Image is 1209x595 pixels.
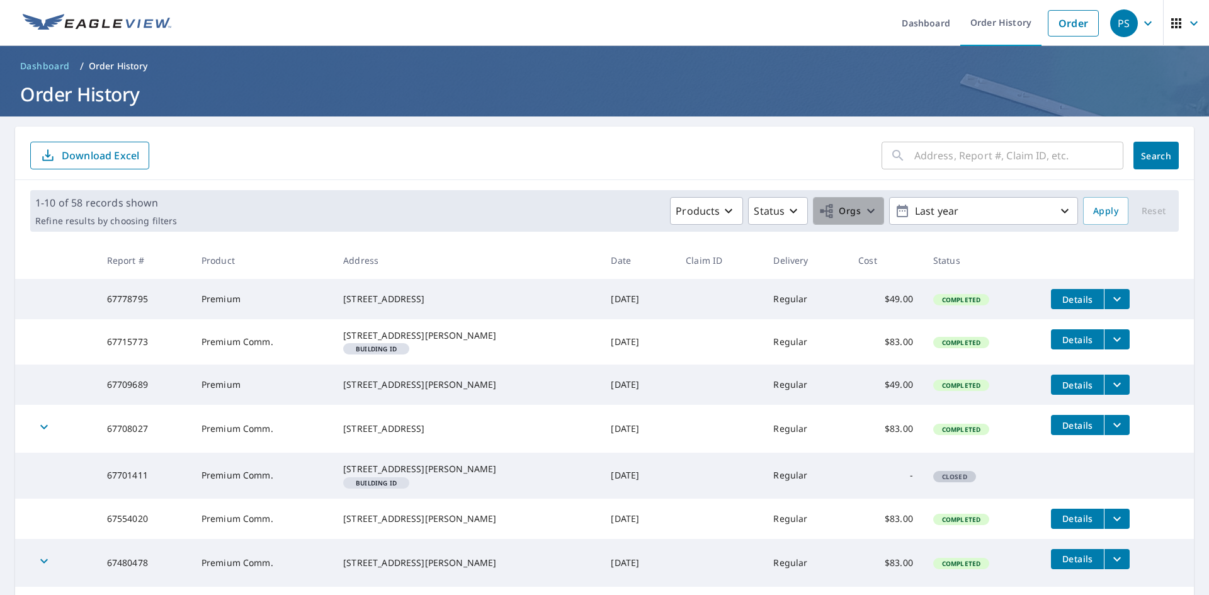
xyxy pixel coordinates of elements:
[763,453,848,498] td: Regular
[343,378,591,391] div: [STREET_ADDRESS][PERSON_NAME]
[1059,379,1096,391] span: Details
[923,242,1042,279] th: Status
[1104,415,1130,435] button: filesDropdownBtn-67708027
[1059,553,1096,565] span: Details
[914,138,1123,173] input: Address, Report #, Claim ID, etc.
[343,513,591,525] div: [STREET_ADDRESS][PERSON_NAME]
[97,319,191,365] td: 67715773
[62,149,139,162] p: Download Excel
[343,557,591,569] div: [STREET_ADDRESS][PERSON_NAME]
[763,319,848,365] td: Regular
[934,338,988,347] span: Completed
[30,142,149,169] button: Download Excel
[1104,549,1130,569] button: filesDropdownBtn-67480478
[889,197,1078,225] button: Last year
[1059,334,1096,346] span: Details
[97,405,191,453] td: 67708027
[1051,549,1104,569] button: detailsBtn-67480478
[1104,289,1130,309] button: filesDropdownBtn-67778795
[848,279,923,319] td: $49.00
[97,242,191,279] th: Report #
[1104,375,1130,395] button: filesDropdownBtn-67709689
[934,559,988,568] span: Completed
[1059,513,1096,524] span: Details
[1104,329,1130,349] button: filesDropdownBtn-67715773
[1048,10,1099,37] a: Order
[813,197,884,225] button: Orgs
[97,365,191,405] td: 67709689
[191,365,333,405] td: Premium
[670,197,743,225] button: Products
[191,279,333,319] td: Premium
[15,56,1194,76] nav: breadcrumb
[754,203,785,218] p: Status
[15,56,75,76] a: Dashboard
[748,197,808,225] button: Status
[601,365,676,405] td: [DATE]
[15,81,1194,107] h1: Order History
[35,215,177,227] p: Refine results by choosing filters
[763,279,848,319] td: Regular
[23,14,171,33] img: EV Logo
[763,365,848,405] td: Regular
[191,319,333,365] td: Premium Comm.
[934,472,975,481] span: Closed
[191,453,333,498] td: Premium Comm.
[763,539,848,587] td: Regular
[848,539,923,587] td: $83.00
[601,539,676,587] td: [DATE]
[1144,150,1169,162] span: Search
[601,405,676,453] td: [DATE]
[601,279,676,319] td: [DATE]
[1051,375,1104,395] button: detailsBtn-67709689
[1104,509,1130,529] button: filesDropdownBtn-67554020
[343,329,591,342] div: [STREET_ADDRESS][PERSON_NAME]
[819,203,861,219] span: Orgs
[848,365,923,405] td: $49.00
[1059,293,1096,305] span: Details
[934,381,988,390] span: Completed
[356,346,397,352] em: Building ID
[676,242,763,279] th: Claim ID
[333,242,601,279] th: Address
[191,499,333,539] td: Premium Comm.
[20,60,70,72] span: Dashboard
[601,319,676,365] td: [DATE]
[934,295,988,304] span: Completed
[1051,329,1104,349] button: detailsBtn-67715773
[35,195,177,210] p: 1-10 of 58 records shown
[97,499,191,539] td: 67554020
[80,59,84,74] li: /
[676,203,720,218] p: Products
[848,405,923,453] td: $83.00
[343,463,591,475] div: [STREET_ADDRESS][PERSON_NAME]
[1051,289,1104,309] button: detailsBtn-67778795
[848,319,923,365] td: $83.00
[934,515,988,524] span: Completed
[1083,197,1128,225] button: Apply
[601,242,676,279] th: Date
[97,539,191,587] td: 67480478
[97,453,191,498] td: 67701411
[934,425,988,434] span: Completed
[343,422,591,435] div: [STREET_ADDRESS]
[191,242,333,279] th: Product
[1051,415,1104,435] button: detailsBtn-67708027
[1133,142,1179,169] button: Search
[601,453,676,498] td: [DATE]
[356,480,397,486] em: Building ID
[1110,9,1138,37] div: PS
[191,405,333,453] td: Premium Comm.
[97,279,191,319] td: 67778795
[1093,203,1118,219] span: Apply
[89,60,148,72] p: Order History
[601,499,676,539] td: [DATE]
[1059,419,1096,431] span: Details
[848,453,923,498] td: -
[763,405,848,453] td: Regular
[343,293,591,305] div: [STREET_ADDRESS]
[910,200,1057,222] p: Last year
[1051,509,1104,529] button: detailsBtn-67554020
[763,242,848,279] th: Delivery
[191,539,333,587] td: Premium Comm.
